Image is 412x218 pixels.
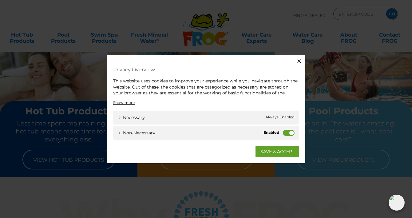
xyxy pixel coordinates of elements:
[265,114,295,121] span: Always Enabled
[113,64,299,75] h4: Privacy Overview
[113,100,135,105] a: Show more
[118,114,145,121] a: Necessary
[256,146,299,157] a: SAVE & ACCEPT
[113,78,299,96] div: This website uses cookies to improve your experience while you navigate through the website. Out ...
[389,195,405,211] img: openIcon
[118,129,155,136] a: Non-necessary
